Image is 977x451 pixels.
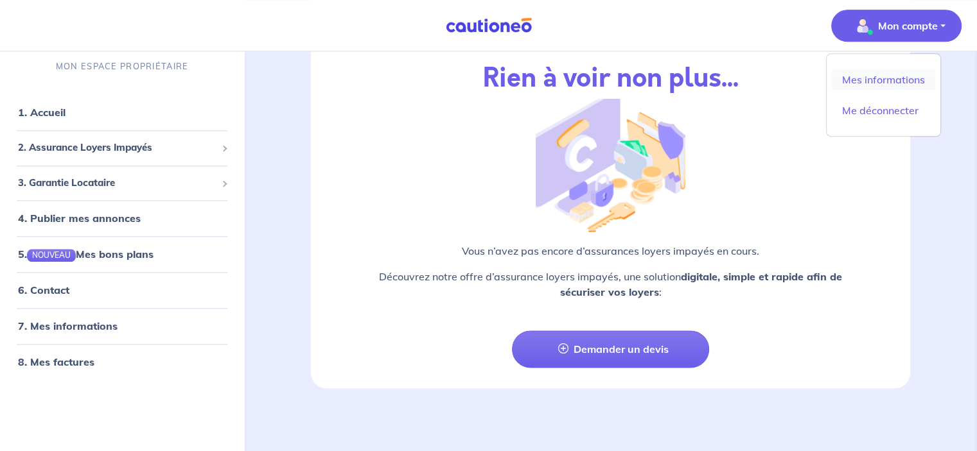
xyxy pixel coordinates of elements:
p: MON ESPACE PROPRIÉTAIRE [56,60,188,72]
div: 2. Assurance Loyers Impayés [5,135,239,160]
span: 2. Assurance Loyers Impayés [18,140,216,155]
a: 1. Accueil [18,106,66,119]
div: 7. Mes informations [5,314,239,339]
img: illu_empty_gli.png [536,89,685,233]
div: 1. Accueil [5,99,239,125]
div: 8. Mes factures [5,350,239,375]
a: 8. Mes factures [18,356,94,369]
div: illu_account_valid_menu.svgMon compte [826,53,941,137]
div: 3. Garantie Locataire [5,171,239,196]
img: Cautioneo [441,17,537,33]
a: Me déconnecter [832,100,935,121]
p: Vous n’avez pas encore d’assurances loyers impayés en cours. [342,243,879,259]
a: 4. Publier mes annonces [18,212,141,225]
img: illu_account_valid_menu.svg [852,15,873,36]
p: Découvrez notre offre d’assurance loyers impayés, une solution : [342,269,879,300]
a: 6. Contact [18,284,69,297]
div: 4. Publier mes annonces [5,205,239,231]
h2: Rien à voir non plus... [483,63,739,94]
a: Mes informations [832,69,935,90]
div: 6. Contact [5,278,239,303]
strong: digitale, simple et rapide afin de sécuriser vos loyers [560,270,843,298]
a: 7. Mes informations [18,320,118,333]
button: illu_account_valid_menu.svgMon compte [831,10,962,42]
p: Mon compte [878,18,938,33]
a: 5.NOUVEAUMes bons plans [18,248,154,260]
a: Demander un devis [512,330,709,368]
div: 5.NOUVEAUMes bons plans [5,241,239,267]
span: 3. Garantie Locataire [18,176,216,191]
